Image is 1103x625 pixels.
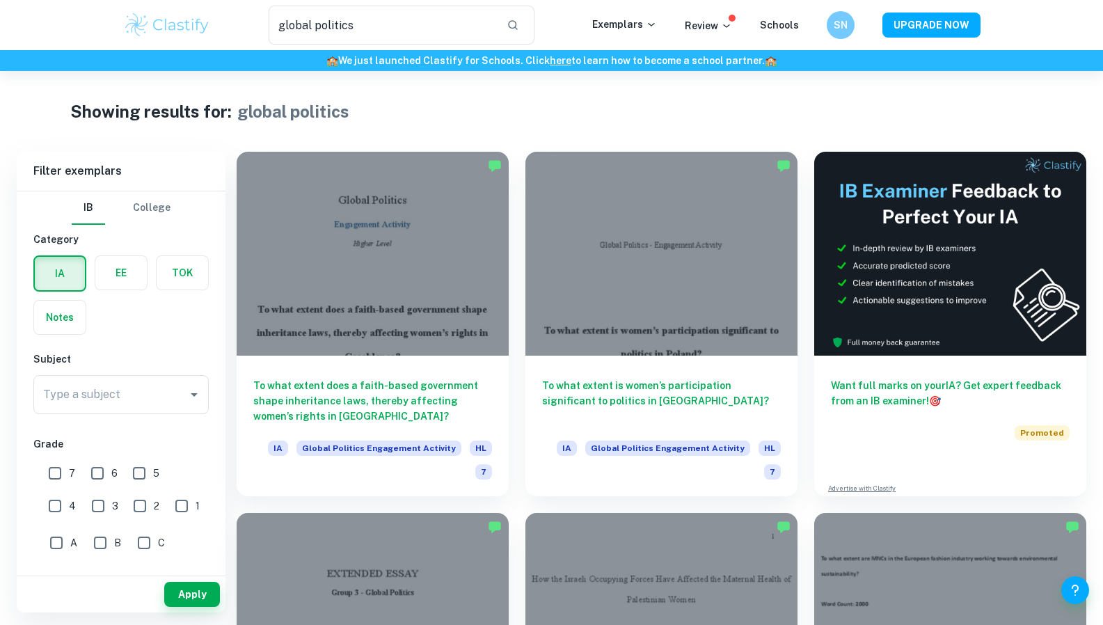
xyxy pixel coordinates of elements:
img: Marked [488,159,502,173]
span: 7 [475,464,492,480]
span: 4 [69,498,76,514]
span: HL [759,441,781,456]
span: 3 [112,498,118,514]
span: 🎯 [929,395,941,406]
h6: Grade [33,436,209,452]
button: Notes [34,301,86,334]
span: A [70,535,77,551]
img: Marked [777,520,791,534]
img: Marked [1065,520,1079,534]
a: To what extent does a faith-based government shape inheritance laws, thereby affecting women’s ri... [237,152,509,496]
h1: Showing results for: [70,99,232,124]
button: SN [827,11,855,39]
div: Filter type choice [72,191,170,225]
h6: Want full marks on your IA ? Get expert feedback from an IB examiner! [831,378,1070,409]
a: here [550,55,571,66]
span: HL [470,441,492,456]
span: 7 [764,464,781,480]
span: 6 [111,466,118,481]
h6: To what extent does a faith-based government shape inheritance laws, thereby affecting women’s ri... [253,378,492,424]
button: Apply [164,582,220,607]
span: 🏫 [326,55,338,66]
button: College [133,191,170,225]
h6: Subject [33,351,209,367]
a: To what extent is women’s participation significant to politics in [GEOGRAPHIC_DATA]?IAGlobal Pol... [525,152,798,496]
button: TOK [157,256,208,290]
h6: We just launched Clastify for Schools. Click to learn how to become a school partner. [3,53,1100,68]
span: 🏫 [765,55,777,66]
button: Open [184,385,204,404]
h6: Filter exemplars [17,152,225,191]
span: Global Politics Engagement Activity [585,441,750,456]
h6: SN [832,17,848,33]
a: Schools [760,19,799,31]
a: Want full marks on yourIA? Get expert feedback from an IB examiner!PromotedAdvertise with Clastify [814,152,1086,496]
span: IA [557,441,577,456]
span: 5 [153,466,159,481]
span: Promoted [1015,425,1070,441]
h6: Category [33,232,209,247]
a: Advertise with Clastify [828,484,896,493]
span: 1 [196,498,200,514]
button: Help and Feedback [1061,576,1089,604]
span: B [114,535,121,551]
span: C [158,535,165,551]
span: E [114,569,120,584]
button: IB [72,191,105,225]
h1: global politics [237,99,349,124]
input: Search for any exemplars... [269,6,496,45]
img: Thumbnail [814,152,1086,356]
img: Marked [488,520,502,534]
span: IA [268,441,288,456]
button: IA [35,257,85,290]
span: 7 [69,466,75,481]
img: Clastify logo [123,11,212,39]
button: EE [95,256,147,290]
span: 2 [154,498,159,514]
button: UPGRADE NOW [882,13,981,38]
span: Global Politics Engagement Activity [296,441,461,456]
p: Exemplars [592,17,657,32]
h6: To what extent is women’s participation significant to politics in [GEOGRAPHIC_DATA]? [542,378,781,424]
p: Review [685,18,732,33]
span: D [70,569,77,584]
img: Marked [777,159,791,173]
